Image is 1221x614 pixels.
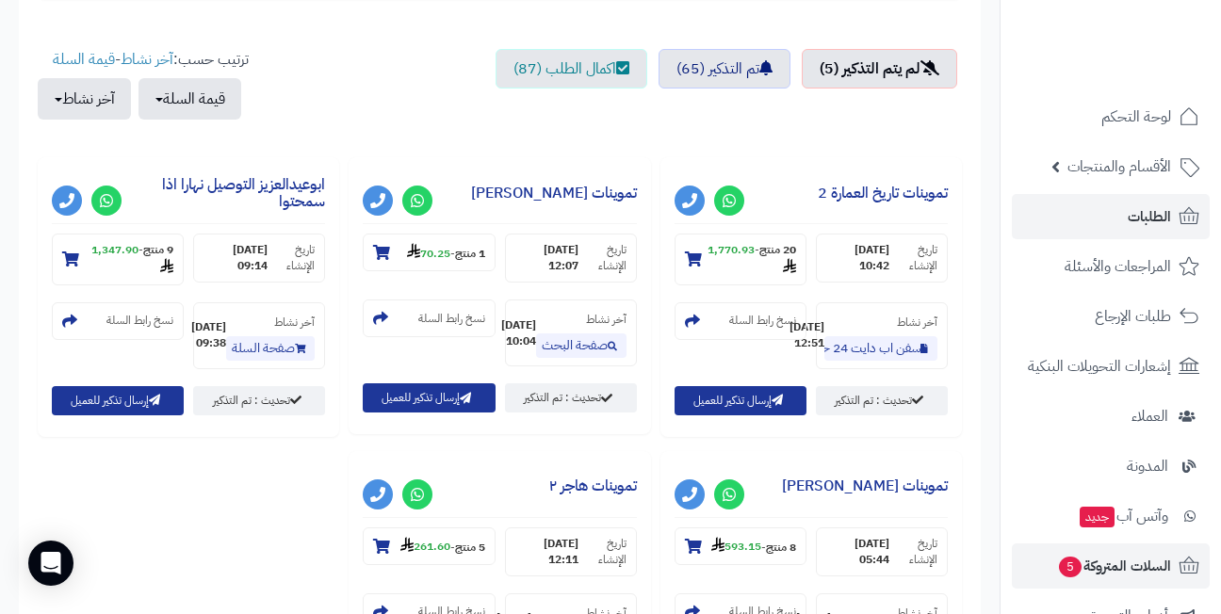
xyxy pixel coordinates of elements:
a: العملاء [1012,394,1210,439]
strong: [DATE] 10:04 [501,317,536,349]
a: المراجعات والأسئلة [1012,244,1210,289]
section: نسخ رابط السلة [52,302,184,340]
button: آخر نشاط [38,78,131,120]
small: تاريخ الإنشاء [889,536,937,568]
div: Open Intercom Messenger [28,541,73,586]
a: تحديث : تم التذكير [816,386,948,415]
ul: ترتيب حسب: - [38,49,249,120]
strong: 70.25 [407,245,450,262]
strong: 20 منتج [759,241,796,258]
section: 5 منتج-261.60 [363,527,495,565]
section: نسخ رابط السلة [675,302,806,340]
a: تموينات هاجر ٢ [549,475,637,497]
small: تاريخ الإنشاء [578,242,627,274]
strong: 9 منتج [143,241,173,258]
a: تموينات تاريخ العمارة 2 [818,182,948,204]
a: تموينات [PERSON_NAME] [471,182,637,204]
span: جديد [1080,507,1115,527]
a: لم يتم التذكير (5) [802,49,957,89]
span: 5 [1059,557,1082,577]
a: المدونة [1012,444,1210,489]
strong: [DATE] 09:14 [203,242,268,274]
section: نسخ رابط السلة [363,299,495,337]
small: - [407,243,485,262]
a: طلبات الإرجاع [1012,294,1210,339]
a: صفحة السلة [226,336,315,361]
img: logo-2.png [1093,50,1203,89]
strong: 593.15 [711,538,761,555]
strong: 8 منتج [766,538,796,555]
small: آخر نشاط [586,311,627,328]
small: آخر نشاط [274,314,315,331]
span: الطلبات [1128,203,1171,230]
a: ابوعيدالعزيز التوصيل نهارا اذا سمحتوا [162,173,325,213]
a: لوحة التحكم [1012,94,1210,139]
button: إرسال تذكير للعميل [363,383,495,412]
small: - [702,242,796,277]
a: إشعارات التحويلات البنكية [1012,344,1210,389]
strong: [DATE] 09:38 [191,319,226,351]
span: لوحة التحكم [1101,104,1171,130]
small: - [400,537,485,556]
button: إرسال تذكير للعميل [675,386,806,415]
section: 1 منتج-70.25 [363,234,495,271]
strong: [DATE] 10:42 [826,242,890,274]
small: نسخ رابط السلة [729,313,796,329]
small: نسخ رابط السلة [106,313,173,329]
a: الطلبات [1012,194,1210,239]
a: تم التذكير (65) [659,49,790,89]
span: المدونة [1127,453,1168,479]
button: إرسال تذكير للعميل [52,386,184,415]
section: 8 منتج-593.15 [675,527,806,565]
a: السلات المتروكة5 [1012,543,1210,589]
strong: 261.60 [400,538,450,555]
section: 20 منتج-1,770.93 [675,234,806,285]
small: آخر نشاط [897,314,937,331]
strong: 5 منتج [455,538,485,555]
small: تاريخ الإنشاء [889,242,937,274]
small: - [711,537,796,556]
section: 9 منتج-1,347.90 [52,234,184,285]
strong: [DATE] 05:44 [826,536,890,568]
span: العملاء [1131,403,1168,429]
span: طلبات الإرجاع [1095,303,1171,330]
span: المراجعات والأسئلة [1065,253,1171,280]
a: قيمة السلة [53,48,115,71]
small: نسخ رابط السلة [418,311,485,327]
strong: 1,347.90 [91,241,173,277]
span: إشعارات التحويلات البنكية [1028,353,1171,380]
a: آخر نشاط [121,48,173,71]
a: تموينات [PERSON_NAME] [782,475,948,497]
a: وآتس آبجديد [1012,493,1210,539]
small: تاريخ الإنشاء [578,536,627,568]
span: وآتس آب [1078,503,1168,529]
strong: 1,770.93 [708,241,796,277]
small: - [79,242,173,277]
a: سفن اب دايت 24 حبة 320 مل كرتون [824,336,937,361]
a: اكمال الطلب (87) [496,49,647,89]
button: قيمة السلة [138,78,241,120]
a: صفحة البحث [536,333,627,358]
span: السلات المتروكة [1057,553,1171,579]
a: تحديث : تم التذكير [193,386,325,415]
span: الأقسام والمنتجات [1067,153,1171,180]
strong: [DATE] 12:07 [515,242,579,274]
strong: [DATE] 12:11 [515,536,579,568]
a: تحديث : تم التذكير [505,383,637,412]
small: تاريخ الإنشاء [268,242,316,274]
strong: 1 منتج [455,245,485,262]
